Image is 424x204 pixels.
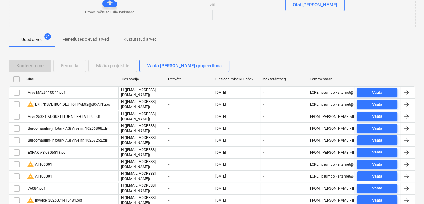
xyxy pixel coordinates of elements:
span: - [263,114,265,119]
div: Vaata [372,149,382,156]
div: Vaata [372,137,382,144]
div: ATT00001 [27,161,52,168]
div: - [166,147,213,158]
p: H ([EMAIL_ADDRESS][DOMAIN_NAME]) [121,159,163,170]
button: Vaata [357,160,397,169]
div: Arve MA25110044.pdf [27,90,65,95]
button: Vaata [357,184,397,193]
div: Kommentaar [310,77,352,81]
p: H ([EMAIL_ADDRESS][DOMAIN_NAME]) [121,147,163,158]
p: Proovi mõni fail siia lohistada [85,10,135,15]
span: - [263,162,265,167]
span: - [263,90,265,95]
span: - [263,198,265,203]
div: Vaata [372,125,382,132]
div: [DATE] [215,102,226,107]
button: Vaata [PERSON_NAME] grupeerituna [139,60,229,72]
div: [DATE] [215,150,226,155]
div: invoice_2025071415484.pdf [27,197,82,204]
div: - [166,159,213,170]
div: ERRPKSVL4RU4.DLUITGFIYAB92@BC-APP.jpg [27,101,110,108]
div: Üleslaadimise kuupäev [215,77,257,81]
div: ESPAK AS 0805818.pdf [27,150,67,155]
p: H ([EMAIL_ADDRESS][DOMAIN_NAME]) [121,183,163,193]
p: H ([EMAIL_ADDRESS][DOMAIN_NAME]) [121,99,163,110]
span: warning [27,161,34,168]
div: - [166,171,213,181]
div: Arve 25331 AUGUSTI TUNNILEHT VILLU.pdf [27,114,100,119]
span: - [263,186,265,191]
p: Kustutatud arved [124,36,157,43]
div: Vaata [372,197,382,204]
div: [DATE] [215,174,226,178]
div: [DATE] [215,162,226,167]
button: Vaata [357,124,397,133]
span: warning [27,101,34,108]
div: - [166,123,213,134]
div: - [166,183,213,193]
div: 76084.pdf [27,186,45,191]
div: Vaata [PERSON_NAME] grupeerituna [147,62,222,70]
div: [DATE] [215,198,226,202]
span: warning [27,173,34,180]
div: Vaata [372,185,382,192]
div: Vaata [372,173,382,180]
div: Üleslaadija [121,77,163,81]
div: - [166,135,213,146]
p: Menetluses olevad arved [62,36,109,43]
button: Vaata [357,88,397,97]
div: - [166,111,213,122]
div: [DATE] [215,138,226,142]
span: - [263,126,265,131]
div: Maksetähtaeg [262,77,305,81]
div: [DATE] [215,126,226,131]
div: - [166,99,213,110]
p: H ([EMAIL_ADDRESS][DOMAIN_NAME]) [121,87,163,98]
div: Vaata [372,101,382,108]
p: H ([EMAIL_ADDRESS][DOMAIN_NAME]) [121,123,163,134]
button: Vaata [357,171,397,181]
p: H ([EMAIL_ADDRESS][DOMAIN_NAME]) [121,111,163,122]
div: ATT00001 [27,173,52,180]
div: Ettevõte [168,77,210,81]
span: warning [27,197,34,204]
div: - [166,87,213,98]
button: Vaata [357,100,397,109]
span: - [263,150,265,155]
button: Vaata [357,135,397,145]
div: Vaata [372,89,382,96]
div: Otsi [PERSON_NAME] [293,1,337,9]
div: Büroomaailm(Infotark AS) Arve nr. 10258252.xls [27,138,108,142]
div: Nimi [26,77,116,81]
span: - [263,138,265,143]
span: - [263,174,265,179]
button: Vaata [357,112,397,121]
div: Vaata [372,113,382,120]
p: H ([EMAIL_ADDRESS][DOMAIN_NAME]) [121,171,163,181]
div: [DATE] [215,114,226,119]
div: [DATE] [215,186,226,191]
p: H ([EMAIL_ADDRESS][DOMAIN_NAME]) [121,135,163,146]
span: 51 [44,33,51,40]
div: Büroomaailm(Infotark AS) Arve nr. 10266808.xls [27,126,108,131]
button: Vaata [357,148,397,157]
p: või [210,2,215,8]
span: - [263,102,265,107]
p: Uued arved [21,37,43,43]
div: [DATE] [215,90,226,95]
div: Vaata [372,161,382,168]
